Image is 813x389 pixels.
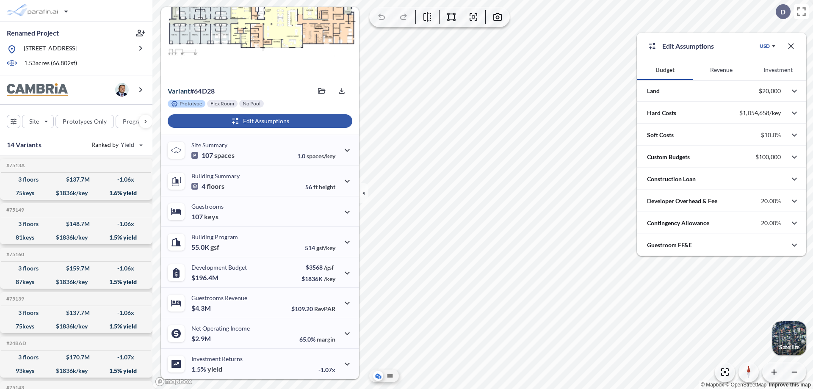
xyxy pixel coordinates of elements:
[305,244,335,251] p: 514
[121,141,135,149] span: Yield
[191,304,212,312] p: $4.3M
[750,60,806,80] button: Investment
[191,365,222,373] p: 1.5%
[214,151,235,160] span: spaces
[314,305,335,312] span: RevPAR
[647,153,690,161] p: Custom Budgets
[191,233,238,240] p: Building Program
[191,325,250,332] p: Net Operating Income
[168,114,352,128] button: Edit Assumptions
[207,182,224,190] span: floors
[761,219,781,227] p: 20.00%
[191,172,240,179] p: Building Summary
[210,243,219,251] span: gsf
[5,207,24,213] h5: Click to copy the code
[769,382,811,388] a: Improve this map
[55,115,114,128] button: Prototypes Only
[701,382,724,388] a: Mapbox
[5,340,26,346] h5: Click to copy the code
[207,365,222,373] span: yield
[191,182,224,190] p: 4
[191,355,243,362] p: Investment Returns
[299,336,335,343] p: 65.0%
[647,219,709,227] p: Contingency Allowance
[243,100,260,107] p: No Pool
[647,175,696,183] p: Construction Loan
[29,117,39,126] p: Site
[5,163,25,168] h5: Click to copy the code
[662,41,714,51] p: Edit Assumptions
[7,140,41,150] p: 14 Variants
[761,131,781,139] p: $10.0%
[115,83,129,97] img: user logo
[155,377,192,386] a: Mapbox homepage
[24,44,77,55] p: [STREET_ADDRESS]
[305,183,335,190] p: 56
[22,115,54,128] button: Site
[693,60,749,80] button: Revenue
[373,371,383,381] button: Aerial View
[123,117,147,126] p: Program
[755,153,781,161] p: $100,000
[191,273,220,282] p: $196.4M
[297,152,335,160] p: 1.0
[307,152,335,160] span: spaces/key
[301,264,335,271] p: $3568
[191,264,247,271] p: Development Budget
[318,366,335,373] p: -1.07x
[319,183,335,190] span: height
[7,83,68,97] img: BrandImage
[324,275,335,282] span: /key
[191,141,227,149] p: Site Summary
[772,321,806,355] img: Switcher Image
[5,251,24,257] h5: Click to copy the code
[191,151,235,160] p: 107
[760,43,770,50] div: USD
[291,305,335,312] p: $109.20
[385,371,395,381] button: Site Plan
[647,109,676,117] p: Hard Costs
[5,296,24,302] h5: Click to copy the code
[739,109,781,117] p: $1,054,658/key
[647,131,674,139] p: Soft Costs
[191,334,212,343] p: $2.9M
[637,60,693,80] button: Budget
[116,115,161,128] button: Program
[168,87,190,95] span: Variant
[324,264,334,271] span: /gsf
[63,117,107,126] p: Prototypes Only
[204,212,218,221] span: keys
[772,321,806,355] button: Switcher ImageSatellite
[761,197,781,205] p: 20.00%
[85,138,148,152] button: Ranked by Yield
[24,59,77,68] p: 1.53 acres ( 66,802 sf)
[191,294,247,301] p: Guestrooms Revenue
[180,100,202,107] p: Prototype
[647,197,717,205] p: Developer Overhead & Fee
[191,203,224,210] p: Guestrooms
[779,344,799,350] p: Satellite
[725,382,766,388] a: OpenStreetMap
[191,212,218,221] p: 107
[7,28,59,38] p: Renamed Project
[168,87,215,95] p: # 64d28
[647,87,660,95] p: Land
[780,8,785,16] p: D
[313,183,318,190] span: ft
[301,275,335,282] p: $1836K
[317,336,335,343] span: margin
[316,244,335,251] span: gsf/key
[759,87,781,95] p: $20,000
[647,241,692,249] p: Guestroom FF&E
[210,100,234,107] p: Flex Room
[191,243,219,251] p: 55.0K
